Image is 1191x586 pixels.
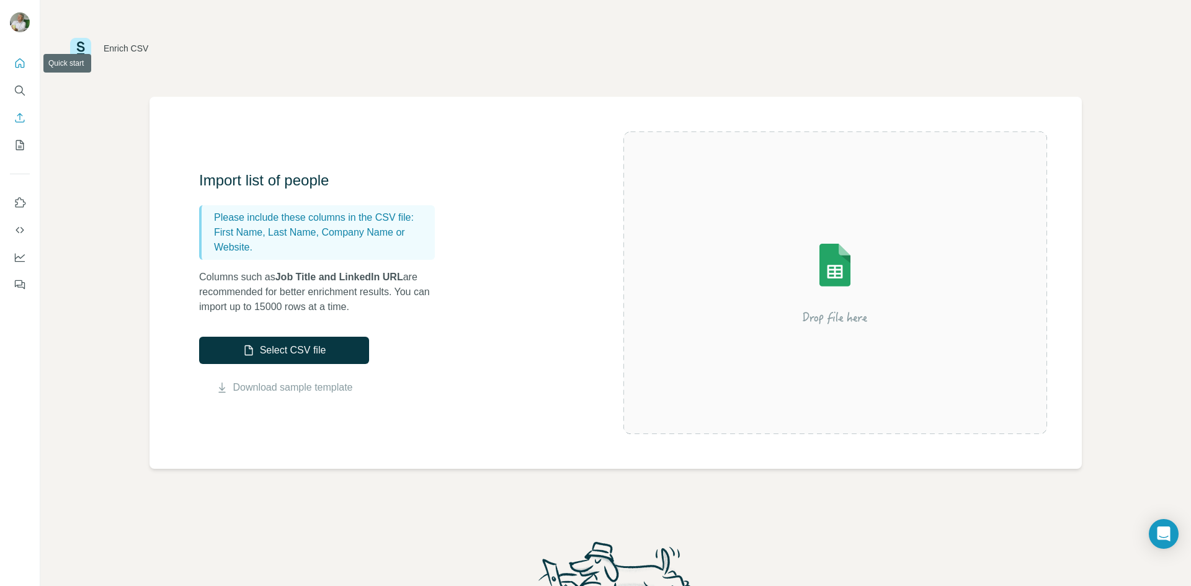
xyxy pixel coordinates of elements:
[199,270,447,314] p: Columns such as are recommended for better enrichment results. You can import up to 15000 rows at...
[104,42,148,55] div: Enrich CSV
[723,208,947,357] img: Surfe Illustration - Drop file here or select below
[10,52,30,74] button: Quick start
[199,171,447,190] h3: Import list of people
[10,192,30,214] button: Use Surfe on LinkedIn
[275,272,403,282] span: Job Title and LinkedIn URL
[214,210,430,225] p: Please include these columns in the CSV file:
[199,380,369,395] button: Download sample template
[10,134,30,156] button: My lists
[10,12,30,32] img: Avatar
[10,246,30,269] button: Dashboard
[10,219,30,241] button: Use Surfe API
[10,79,30,102] button: Search
[199,337,369,364] button: Select CSV file
[70,38,91,59] img: Surfe Logo
[233,380,353,395] a: Download sample template
[10,107,30,129] button: Enrich CSV
[1149,519,1179,549] div: Open Intercom Messenger
[214,225,430,255] p: First Name, Last Name, Company Name or Website.
[10,273,30,296] button: Feedback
